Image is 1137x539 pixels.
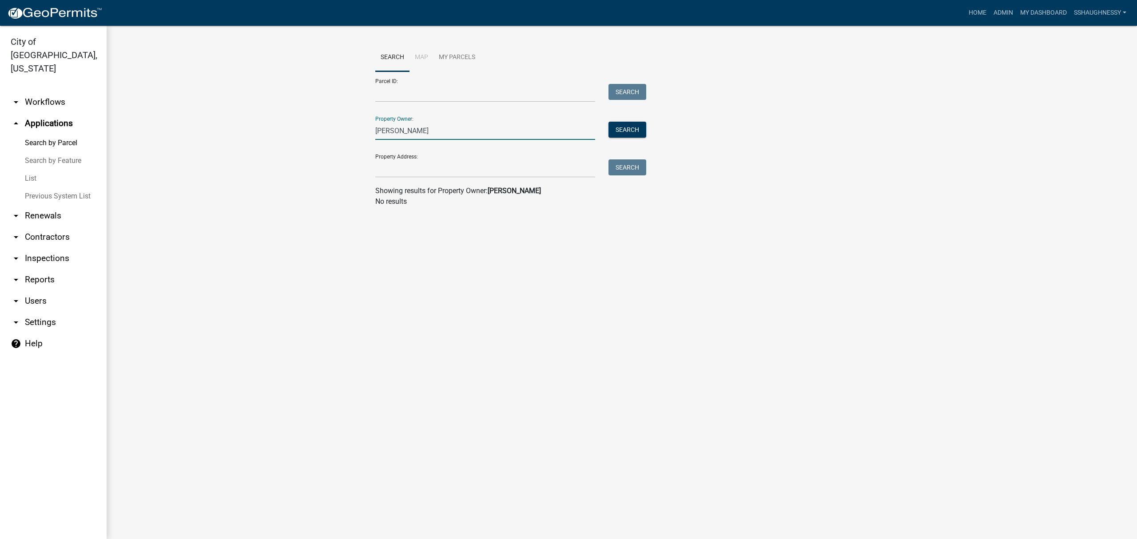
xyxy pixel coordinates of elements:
[11,232,21,242] i: arrow_drop_down
[11,253,21,264] i: arrow_drop_down
[11,210,21,221] i: arrow_drop_down
[11,97,21,107] i: arrow_drop_down
[375,44,409,72] a: Search
[11,118,21,129] i: arrow_drop_up
[608,159,646,175] button: Search
[965,4,990,21] a: Home
[11,317,21,328] i: arrow_drop_down
[608,84,646,100] button: Search
[1070,4,1130,21] a: sshaughnessy
[11,274,21,285] i: arrow_drop_down
[11,338,21,349] i: help
[990,4,1017,21] a: Admin
[11,296,21,306] i: arrow_drop_down
[433,44,481,72] a: My Parcels
[1017,4,1070,21] a: My Dashboard
[375,196,868,207] p: No results
[375,186,868,196] div: Showing results for Property Owner:
[608,122,646,138] button: Search
[488,186,541,195] strong: [PERSON_NAME]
